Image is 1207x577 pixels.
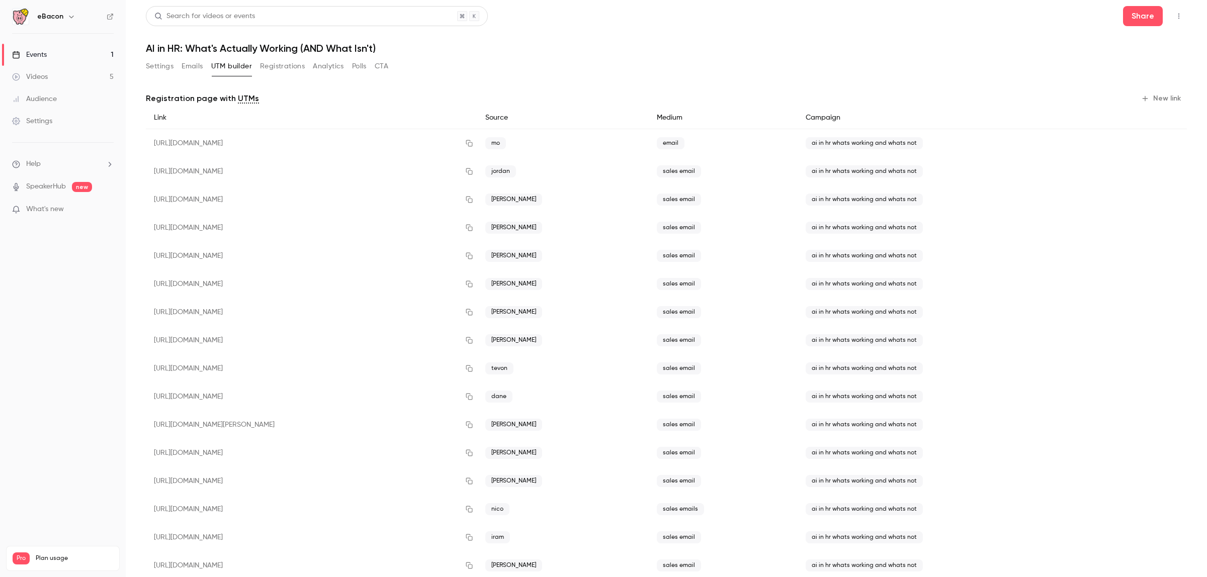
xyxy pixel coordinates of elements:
div: [URL][DOMAIN_NAME] [146,467,477,495]
span: dane [485,391,512,403]
div: [URL][DOMAIN_NAME] [146,495,477,523]
span: ai in hr whats working and whats not [806,165,923,177]
div: [URL][DOMAIN_NAME][PERSON_NAME] [146,411,477,439]
span: sales emails [657,503,704,515]
div: [URL][DOMAIN_NAME] [146,185,477,214]
span: ai in hr whats working and whats not [806,419,923,431]
div: [URL][DOMAIN_NAME] [146,354,477,382]
span: ai in hr whats working and whats not [806,306,923,318]
div: Source [477,107,649,129]
span: sales email [657,362,701,374]
a: UTMs [238,92,259,105]
span: ai in hr whats working and whats not [806,278,923,290]
span: Plan usage [36,554,113,562]
button: Analytics [313,58,344,74]
h1: AI in HR: What's Actually Working (AND What Isn't) [146,42,1187,54]
div: Campaign [798,107,1111,129]
span: ai in hr whats working and whats not [806,531,923,543]
span: ai in hr whats working and whats not [806,362,923,374]
span: Help [26,159,41,169]
span: [PERSON_NAME] [485,194,542,206]
span: [PERSON_NAME] [485,559,542,571]
div: Link [146,107,477,129]
div: Search for videos or events [154,11,255,22]
button: CTA [375,58,388,74]
button: Emails [182,58,203,74]
span: [PERSON_NAME] [485,447,542,459]
span: new [72,182,92,192]
div: [URL][DOMAIN_NAME] [146,157,477,185]
span: [PERSON_NAME] [485,222,542,234]
button: Registrations [260,58,305,74]
div: [URL][DOMAIN_NAME] [146,242,477,270]
span: sales email [657,222,701,234]
li: help-dropdown-opener [12,159,114,169]
span: sales email [657,475,701,487]
span: ai in hr whats working and whats not [806,250,923,262]
div: Audience [12,94,57,104]
button: Polls [352,58,367,74]
div: [URL][DOMAIN_NAME] [146,129,477,158]
button: Share [1123,6,1163,26]
span: sales email [657,391,701,403]
a: SpeakerHub [26,181,66,192]
div: Medium [649,107,798,129]
span: ai in hr whats working and whats not [806,447,923,459]
span: [PERSON_NAME] [485,250,542,262]
div: [URL][DOMAIN_NAME] [146,382,477,411]
span: [PERSON_NAME] [485,306,542,318]
span: tevon [485,362,513,374]
span: mo [485,137,506,149]
span: sales email [657,194,701,206]
img: eBacon [13,9,29,25]
h6: eBacon [37,12,63,22]
p: Registration page with [146,92,259,105]
span: ai in hr whats working and whats not [806,503,923,515]
span: ai in hr whats working and whats not [806,559,923,571]
span: jordan [485,165,516,177]
span: Pro [13,552,30,564]
div: [URL][DOMAIN_NAME] [146,439,477,467]
span: ai in hr whats working and whats not [806,475,923,487]
span: sales email [657,278,701,290]
span: ai in hr whats working and whats not [806,222,923,234]
span: sales email [657,334,701,346]
div: [URL][DOMAIN_NAME] [146,326,477,354]
span: sales email [657,165,701,177]
span: [PERSON_NAME] [485,278,542,290]
span: ai in hr whats working and whats not [806,194,923,206]
div: [URL][DOMAIN_NAME] [146,298,477,326]
button: New link [1137,90,1187,107]
span: [PERSON_NAME] [485,334,542,346]
div: [URL][DOMAIN_NAME] [146,270,477,298]
div: [URL][DOMAIN_NAME] [146,214,477,242]
span: sales email [657,306,701,318]
span: [PERSON_NAME] [485,419,542,431]
span: email [657,137,684,149]
span: iram [485,531,510,543]
span: sales email [657,531,701,543]
span: ai in hr whats working and whats not [806,137,923,149]
span: sales email [657,559,701,571]
div: Videos [12,72,48,82]
button: Settings [146,58,174,74]
button: UTM builder [211,58,252,74]
span: ai in hr whats working and whats not [806,334,923,346]
div: [URL][DOMAIN_NAME] [146,523,477,551]
iframe: Noticeable Trigger [102,205,114,214]
span: nico [485,503,509,515]
span: What's new [26,204,64,215]
span: [PERSON_NAME] [485,475,542,487]
span: ai in hr whats working and whats not [806,391,923,403]
span: sales email [657,419,701,431]
span: sales email [657,250,701,262]
div: Events [12,50,47,60]
div: Settings [12,116,52,126]
span: sales email [657,447,701,459]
